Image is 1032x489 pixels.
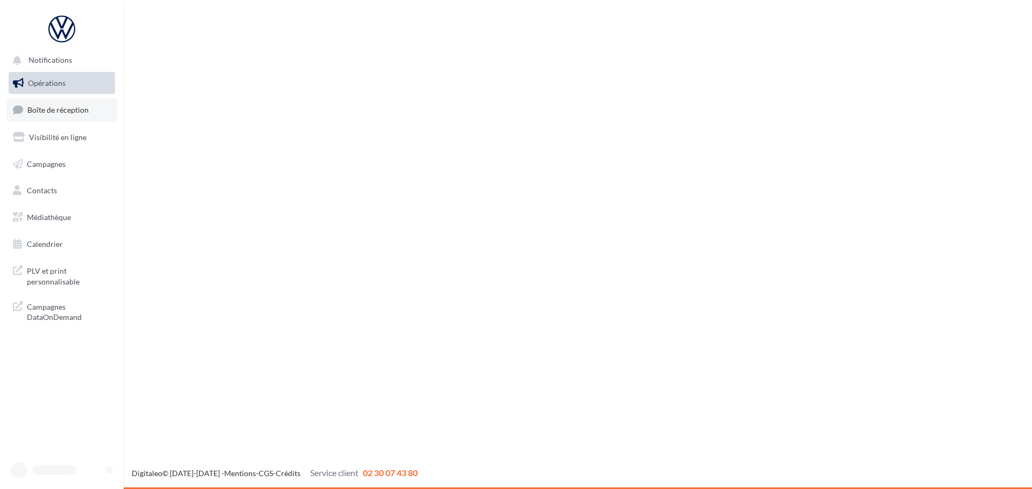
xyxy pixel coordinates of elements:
span: Campagnes DataOnDemand [27,300,111,323]
a: Opérations [6,72,117,94]
span: Médiathèque [27,213,71,222]
span: PLV et print personnalisable [27,264,111,287]
span: Contacts [27,186,57,195]
a: Boîte de réception [6,98,117,121]
span: 02 30 07 43 80 [363,468,418,478]
span: Boîte de réception [27,105,89,114]
span: © [DATE]-[DATE] - - - [132,469,418,478]
span: Service client [310,468,359,478]
a: Contacts [6,179,117,202]
a: Campagnes DataOnDemand [6,295,117,327]
a: Digitaleo [132,469,162,478]
a: Crédits [276,469,300,478]
span: Visibilité en ligne [29,133,87,142]
span: Campagnes [27,159,66,168]
a: PLV et print personnalisable [6,259,117,291]
a: Campagnes [6,153,117,176]
a: Mentions [224,469,256,478]
span: Calendrier [27,239,63,249]
span: Opérations [28,78,66,87]
a: Calendrier [6,233,117,256]
span: Notifications [28,56,72,65]
a: CGS [259,469,273,478]
a: Médiathèque [6,206,117,229]
a: Visibilité en ligne [6,126,117,149]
